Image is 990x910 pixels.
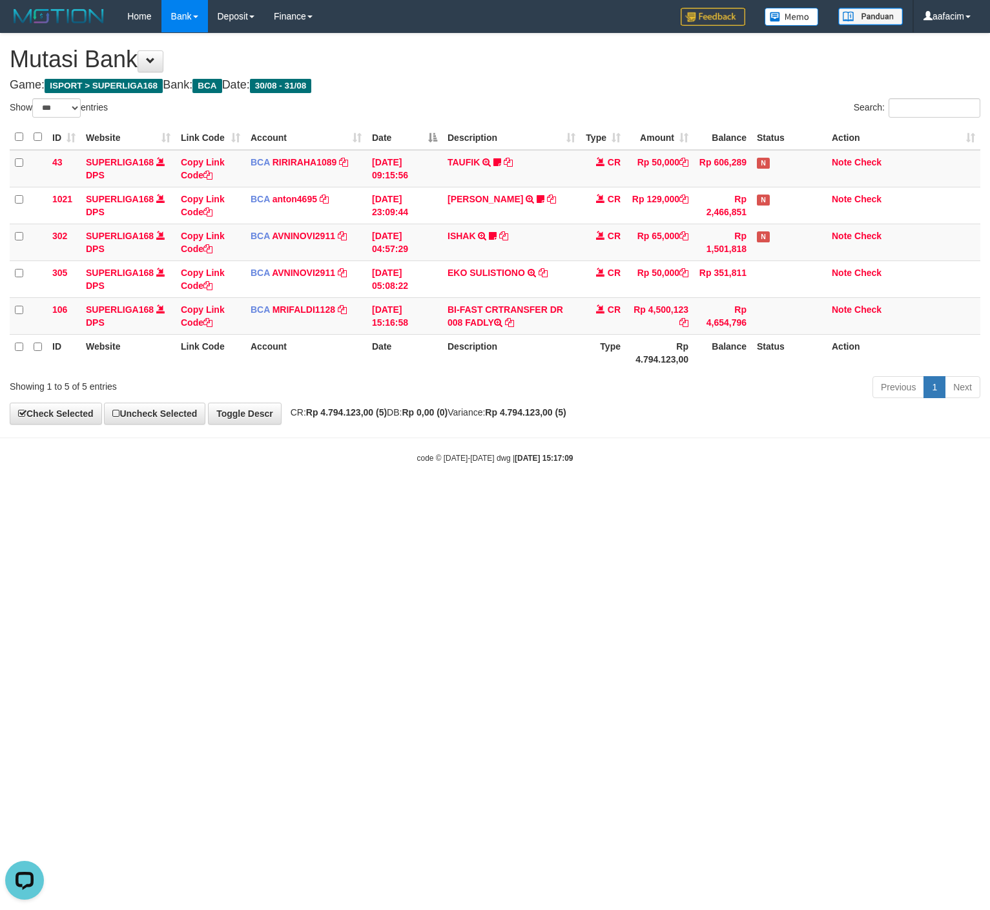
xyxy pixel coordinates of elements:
[284,407,566,418] span: CR: DB: Variance:
[10,6,108,26] img: MOTION_logo.png
[889,98,980,118] input: Search:
[923,376,945,398] a: 1
[832,157,852,167] a: Note
[251,194,270,204] span: BCA
[626,224,694,260] td: Rp 65,000
[86,157,154,167] a: SUPERLIGA168
[251,304,270,315] span: BCA
[176,334,245,371] th: Link Code
[581,334,626,371] th: Type
[681,8,745,26] img: Feedback.jpg
[757,158,770,169] span: Has Note
[626,150,694,187] td: Rp 50,000
[832,304,852,315] a: Note
[367,187,442,224] td: [DATE] 23:09:44
[208,403,282,425] a: Toggle Descr
[827,334,980,371] th: Action
[181,194,225,217] a: Copy Link Code
[626,125,694,150] th: Amount: activate to sort column ascending
[854,157,882,167] a: Check
[608,268,621,278] span: CR
[581,125,626,150] th: Type: activate to sort column ascending
[854,98,980,118] label: Search:
[694,150,752,187] td: Rp 606,289
[499,231,508,241] a: Copy ISHAK to clipboard
[832,231,852,241] a: Note
[547,194,556,204] a: Copy SRI BASUKI to clipboard
[47,125,81,150] th: ID: activate to sort column ascending
[679,231,688,241] a: Copy Rp 65,000 to clipboard
[10,47,980,72] h1: Mutasi Bank
[608,157,621,167] span: CR
[10,98,108,118] label: Show entries
[442,334,581,371] th: Description
[442,125,581,150] th: Description: activate to sort column ascending
[827,125,980,150] th: Action: activate to sort column ascending
[694,125,752,150] th: Balance
[181,231,225,254] a: Copy Link Code
[5,5,44,44] button: Open LiveChat chat widget
[45,79,163,93] span: ISPORT > SUPERLIGA168
[854,194,882,204] a: Check
[872,376,924,398] a: Previous
[608,231,621,241] span: CR
[10,403,102,425] a: Check Selected
[832,268,852,278] a: Note
[694,297,752,334] td: Rp 4,654,796
[251,157,270,167] span: BCA
[694,260,752,297] td: Rp 351,811
[272,231,335,241] a: AVNINOVI2911
[245,125,367,150] th: Account: activate to sort column ascending
[181,157,225,180] a: Copy Link Code
[251,268,270,278] span: BCA
[272,268,335,278] a: AVNINOVI2911
[273,157,337,167] a: RIRIRAHA1089
[757,231,770,242] span: Has Note
[52,268,67,278] span: 305
[515,454,573,463] strong: [DATE] 15:17:09
[250,79,312,93] span: 30/08 - 31/08
[539,268,548,278] a: Copy EKO SULISTIONO to clipboard
[417,454,573,463] small: code © [DATE]-[DATE] dwg |
[448,194,523,204] a: [PERSON_NAME]
[367,150,442,187] td: [DATE] 09:15:56
[86,194,154,204] a: SUPERLIGA168
[338,231,347,241] a: Copy AVNINOVI2911 to clipboard
[52,231,67,241] span: 302
[626,297,694,334] td: Rp 4,500,123
[752,125,827,150] th: Status
[402,407,448,418] strong: Rp 0,00 (0)
[181,304,225,328] a: Copy Link Code
[81,187,176,224] td: DPS
[854,231,882,241] a: Check
[945,376,980,398] a: Next
[181,268,225,291] a: Copy Link Code
[367,297,442,334] td: [DATE] 15:16:58
[694,187,752,224] td: Rp 2,466,851
[86,231,154,241] a: SUPERLIGA168
[679,317,688,328] a: Copy Rp 4,500,123 to clipboard
[485,407,566,418] strong: Rp 4.794.123,00 (5)
[694,334,752,371] th: Balance
[448,268,525,278] a: EKO SULISTIONO
[86,304,154,315] a: SUPERLIGA168
[52,157,63,167] span: 43
[367,125,442,150] th: Date: activate to sort column descending
[32,98,81,118] select: Showentries
[448,157,480,167] a: TAUFIK
[251,231,270,241] span: BCA
[10,375,403,393] div: Showing 1 to 5 of 5 entries
[338,304,347,315] a: Copy MRIFALDI1128 to clipboard
[765,8,819,26] img: Button%20Memo.svg
[81,150,176,187] td: DPS
[626,334,694,371] th: Rp 4.794.123,00
[176,125,245,150] th: Link Code: activate to sort column ascending
[679,268,688,278] a: Copy Rp 50,000 to clipboard
[854,268,882,278] a: Check
[608,304,621,315] span: CR
[245,334,367,371] th: Account
[504,157,513,167] a: Copy TAUFIK to clipboard
[608,194,621,204] span: CR
[448,231,476,241] a: ISHAK
[104,403,205,425] a: Uncheck Selected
